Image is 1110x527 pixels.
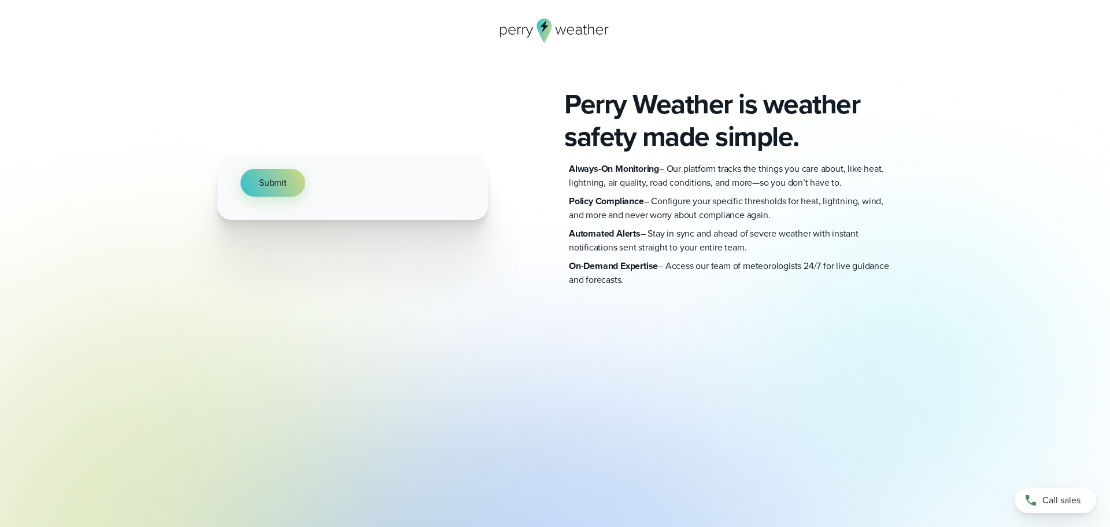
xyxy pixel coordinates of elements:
a: Call sales [1015,488,1096,513]
span: Submit [259,176,287,190]
strong: Automated Alerts [569,227,641,240]
strong: On-Demand Expertise [569,259,658,272]
p: – Our platform tracks the things you care about, like heat, lightning, air quality, road conditio... [569,162,893,190]
p: – Configure your specific thresholds for heat, lightning, wind, and more and never worry about co... [569,194,893,222]
p: – Access our team of meteorologists 24/7 for live guidance and forecasts. [569,259,893,287]
p: – Stay in sync and ahead of severe weather with instant notifications sent straight to your entir... [569,227,893,255]
span: Call sales [1042,493,1081,507]
h2: Perry Weather is weather safety made simple. [564,88,893,153]
strong: Policy Compliance [569,194,644,208]
strong: Always-On Monitoring [569,162,659,175]
button: Submit [240,169,305,197]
